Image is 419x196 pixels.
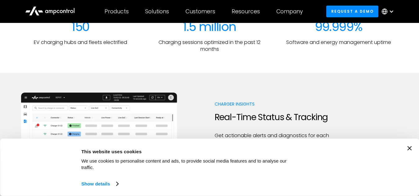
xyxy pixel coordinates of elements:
[81,148,300,155] div: This website uses cookies
[21,93,177,188] img: Ampcontrol EV charging management system for on time departure
[81,158,287,170] span: We use cookies to personalise content and ads, to provide social media features and to analyse ou...
[183,19,236,34] div: 1.5 million
[232,8,260,15] div: Resources
[307,146,396,164] button: Okay
[105,8,129,15] div: Products
[215,132,334,153] p: Get actionable alerts and diagnostics for each charging station, vehicle and more. Manage all ass...
[145,8,169,15] div: Solutions
[81,179,118,189] a: Show details
[150,39,269,53] p: Charging sessions optimized in the past 12 months
[286,39,391,46] p: Software and energy management uptime
[407,146,412,150] button: Close banner
[185,8,215,15] div: Customers
[315,19,363,34] div: 99.999%
[326,6,378,17] a: Request a demo
[215,112,334,123] h2: Real-Time Status & Tracking
[276,8,303,15] div: Company
[34,39,127,46] p: EV charging hubs and fleets electrified
[71,19,89,34] div: 150
[215,101,334,107] p: Charger Insights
